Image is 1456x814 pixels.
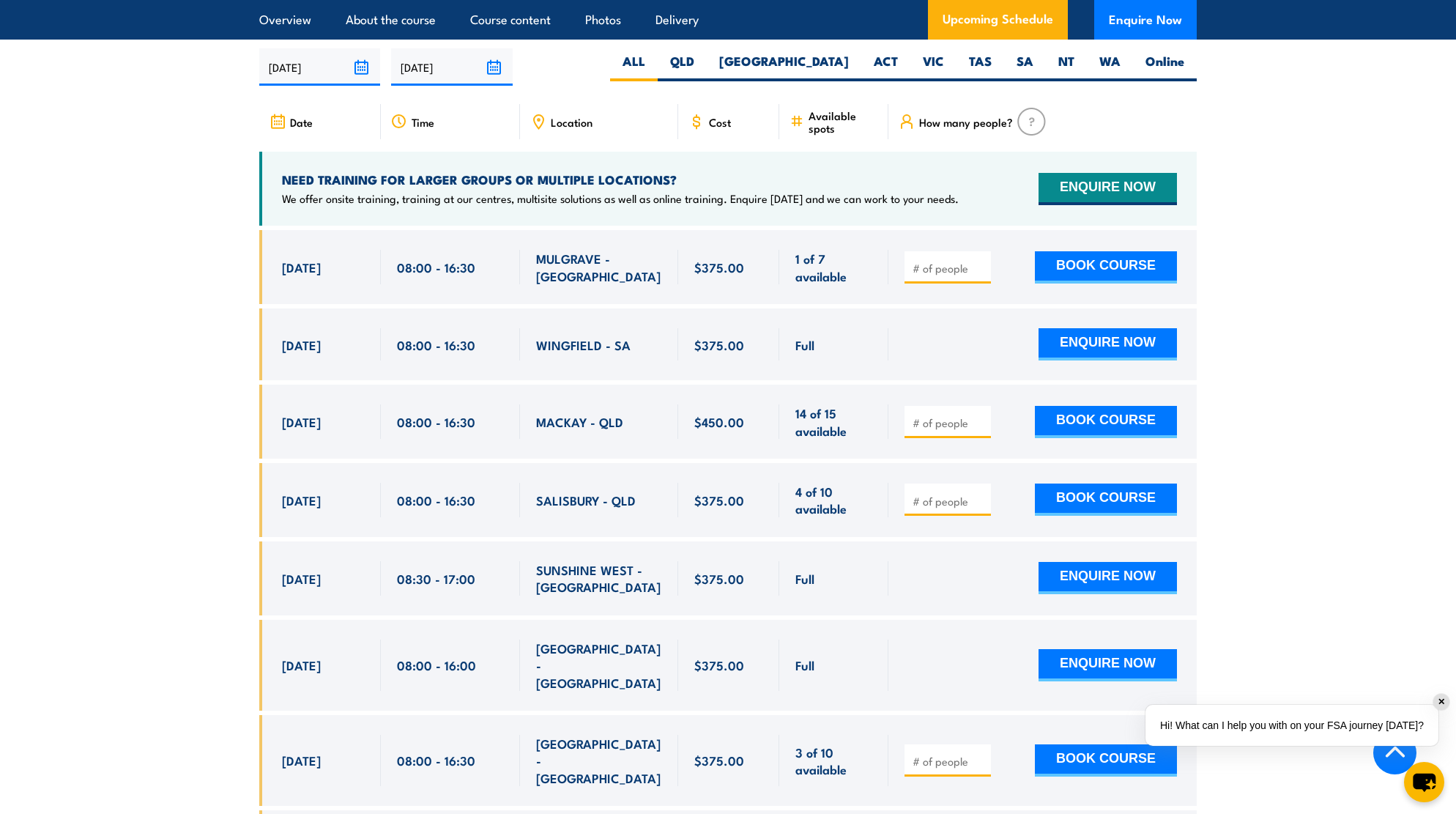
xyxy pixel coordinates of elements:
[536,492,636,508] span: SALISBURY - QLD
[707,53,861,81] label: [GEOGRAPHIC_DATA]
[694,336,744,353] span: $375.00
[397,656,476,673] span: 08:00 - 16:00
[1145,705,1438,746] div: Hi! What can I help you with on your FSA journey [DATE]?
[1039,328,1177,360] button: ENQUIRE NOW
[397,752,475,769] span: 08:00 - 16:30
[551,116,593,128] span: Location
[1433,694,1449,710] div: ✕
[795,656,814,673] span: Full
[412,116,434,128] span: Time
[282,171,959,188] h4: NEED TRAINING FOR LARGER GROUPS OR MULTIPLE LOCATIONS?
[1039,562,1177,594] button: ENQUIRE NOW
[282,259,321,275] span: [DATE]
[397,259,475,275] span: 08:00 - 16:30
[694,570,744,587] span: $375.00
[1046,53,1087,81] label: NT
[910,53,957,81] label: VIC
[1035,406,1177,438] button: BOOK COURSE
[397,413,475,430] span: 08:00 - 16:30
[795,483,872,517] span: 4 of 10 available
[259,48,380,86] input: From date
[536,250,662,284] span: MULGRAVE - [GEOGRAPHIC_DATA]
[282,413,321,430] span: [DATE]
[957,53,1004,81] label: TAS
[282,492,321,508] span: [DATE]
[694,656,744,673] span: $375.00
[391,48,512,86] input: To date
[1404,762,1444,802] button: chat-button
[536,561,662,596] span: SUNSHINE WEST - [GEOGRAPHIC_DATA]
[795,250,872,284] span: 1 of 7 available
[919,116,1013,128] span: How many people?
[795,570,814,587] span: Full
[913,494,986,508] input: # of people
[658,53,707,81] label: QLD
[290,116,313,128] span: Date
[1035,251,1177,284] button: BOOK COURSE
[282,336,321,353] span: [DATE]
[694,752,744,769] span: $375.00
[809,109,878,134] span: Available spots
[694,413,744,430] span: $450.00
[397,336,475,353] span: 08:00 - 16:30
[397,492,475,508] span: 08:00 - 16:30
[282,752,321,769] span: [DATE]
[861,53,910,81] label: ACT
[536,735,662,786] span: [GEOGRAPHIC_DATA] - [GEOGRAPHIC_DATA]
[282,656,321,673] span: [DATE]
[536,336,631,353] span: WINGFIELD - SA
[536,640,662,691] span: [GEOGRAPHIC_DATA] - [GEOGRAPHIC_DATA]
[913,754,986,769] input: # of people
[913,415,986,430] input: # of people
[282,570,321,587] span: [DATE]
[709,116,731,128] span: Cost
[1039,649,1177,681] button: ENQUIRE NOW
[282,191,959,206] p: We offer onsite training, training at our centres, multisite solutions as well as online training...
[795,336,814,353] span: Full
[694,492,744,508] span: $375.00
[1087,53,1133,81] label: WA
[1035,744,1177,777] button: BOOK COURSE
[913,261,986,275] input: # of people
[694,259,744,275] span: $375.00
[536,413,623,430] span: MACKAY - QLD
[1004,53,1046,81] label: SA
[1035,484,1177,516] button: BOOK COURSE
[1133,53,1197,81] label: Online
[1039,173,1177,205] button: ENQUIRE NOW
[610,53,658,81] label: ALL
[397,570,475,587] span: 08:30 - 17:00
[795,744,872,778] span: 3 of 10 available
[795,404,872,439] span: 14 of 15 available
